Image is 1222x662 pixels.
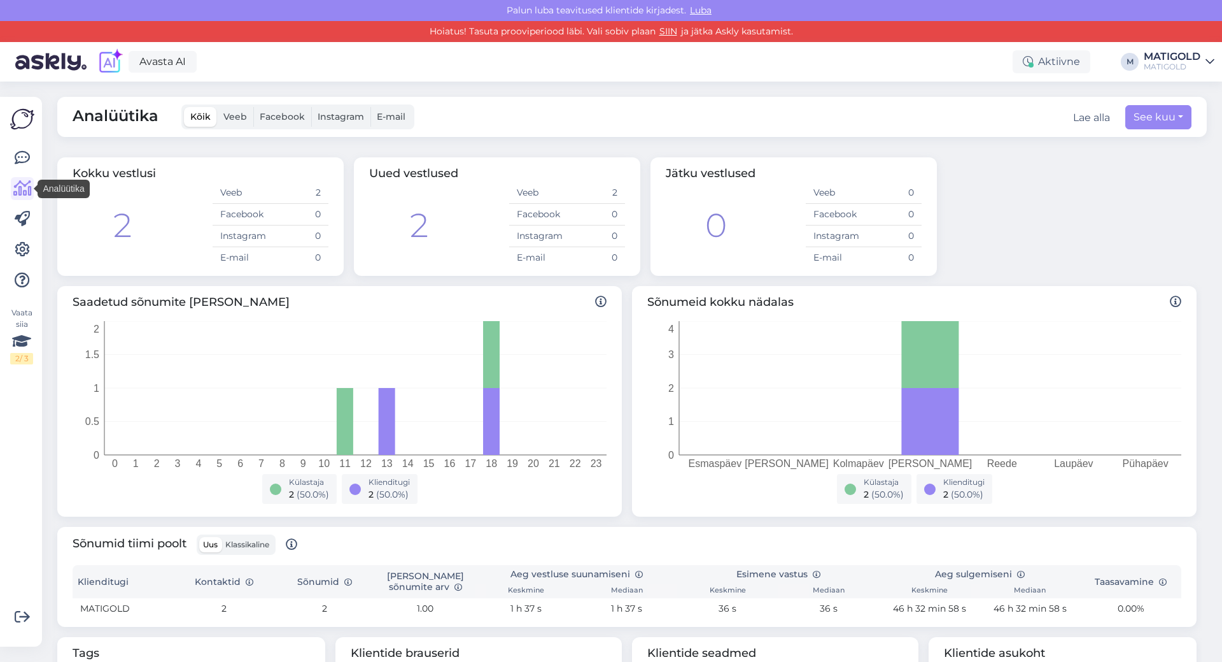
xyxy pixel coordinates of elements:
div: M [1121,53,1139,71]
td: Veeb [806,182,864,204]
tspan: 15 [423,458,435,469]
tspan: 0.5 [85,416,99,427]
td: 0 [567,226,625,247]
th: [PERSON_NAME] sõnumite arv [375,565,475,598]
tspan: 5 [216,458,222,469]
tspan: 8 [279,458,285,469]
tspan: 6 [237,458,243,469]
td: 0.00% [1081,598,1181,619]
tspan: 4 [668,324,674,335]
td: 0 [270,204,328,226]
span: Uus [203,540,218,549]
td: 36 s [778,598,879,619]
td: 2 [274,598,375,619]
tspan: Pühapäev [1123,458,1169,469]
tspan: 19 [507,458,518,469]
tspan: 2 [94,324,99,335]
tspan: 12 [360,458,372,469]
td: 0 [864,247,922,269]
tspan: Kolmapäev [833,458,884,469]
tspan: 23 [591,458,602,469]
span: 2 [369,489,374,500]
td: 0 [567,204,625,226]
span: Klientide seadmed [647,645,903,662]
tspan: 2 [668,383,674,394]
td: 1 h 37 s [577,598,677,619]
tspan: 1 [133,458,139,469]
div: 0 [705,201,727,250]
th: Taasavamine [1081,565,1181,598]
td: MATIGOLD [73,598,173,619]
div: 2 [113,201,132,250]
th: Mediaan [778,584,879,598]
tspan: 2 [154,458,160,469]
span: Klassikaline [225,540,269,549]
tspan: Reede [987,458,1017,469]
th: Keskmine [677,584,778,598]
div: 2 [410,201,428,250]
span: Analüütika [73,104,158,129]
td: 1 h 37 s [475,598,576,619]
tspan: Esmaspäev [689,458,742,469]
span: Klientide brauserid [351,645,607,662]
tspan: 1 [94,383,99,394]
a: SIIN [656,25,681,37]
td: 0 [864,182,922,204]
td: 46 h 32 min 58 s [879,598,980,619]
div: MATIGOLD [1144,62,1200,72]
td: 1.00 [375,598,475,619]
td: 2 [270,182,328,204]
span: Uued vestlused [369,166,458,180]
tspan: 1.5 [85,349,99,360]
tspan: 9 [300,458,306,469]
th: Keskmine [475,584,576,598]
td: 36 s [677,598,778,619]
td: E-mail [509,247,567,269]
tspan: [PERSON_NAME] [888,458,973,470]
tspan: 22 [570,458,581,469]
div: 2 / 3 [10,353,33,364]
span: Sõnumeid kokku nädalas [647,294,1181,311]
td: 2 [567,182,625,204]
tspan: 20 [528,458,539,469]
th: Esimene vastus [677,565,879,584]
tspan: 1 [668,416,674,427]
img: explore-ai [97,48,123,75]
th: Mediaan [980,584,1080,598]
td: Instagram [213,226,270,247]
th: Keskmine [879,584,980,598]
span: ( 50.0 %) [951,489,983,500]
span: Saadetud sõnumite [PERSON_NAME] [73,294,607,311]
tspan: 13 [381,458,393,469]
div: Külastaja [864,477,904,488]
span: Facebook [260,111,305,122]
td: 0 [270,247,328,269]
a: MATIGOLDMATIGOLD [1144,52,1214,72]
span: Luba [686,4,715,16]
tspan: 10 [318,458,330,469]
span: ( 50.0 %) [297,489,329,500]
span: Kokku vestlusi [73,166,156,180]
span: Jätku vestlused [666,166,755,180]
th: Kontaktid [173,565,274,598]
tspan: [PERSON_NAME] [745,458,829,470]
div: Analüütika [38,180,89,198]
td: 46 h 32 min 58 s [980,598,1080,619]
td: 0 [567,247,625,269]
tspan: 4 [195,458,201,469]
tspan: 0 [668,450,674,461]
span: Kõik [190,111,211,122]
td: 2 [173,598,274,619]
td: Veeb [213,182,270,204]
div: Klienditugi [369,477,410,488]
th: Sõnumid [274,565,375,598]
td: Facebook [213,204,270,226]
span: 2 [943,489,948,500]
img: Askly Logo [10,107,34,131]
td: E-mail [806,247,864,269]
button: Lae alla [1073,110,1110,126]
th: Mediaan [577,584,677,598]
td: Veeb [509,182,567,204]
div: Külastaja [289,477,329,488]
